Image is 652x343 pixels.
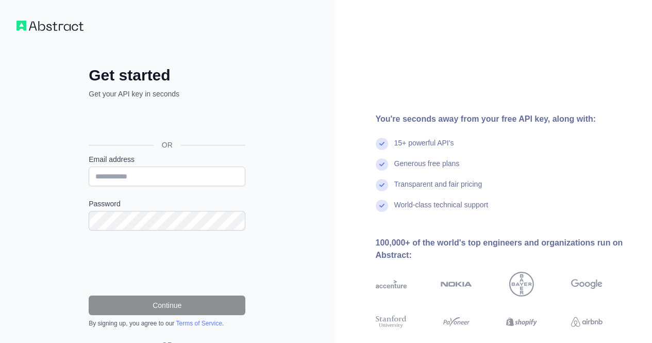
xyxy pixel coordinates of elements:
[376,272,407,297] img: accenture
[441,314,472,330] img: payoneer
[394,158,460,179] div: Generous free plans
[89,199,245,209] label: Password
[571,272,603,297] img: google
[89,296,245,315] button: Continue
[394,179,482,200] div: Transparent and fair pricing
[376,314,407,330] img: stanford university
[89,243,245,283] iframe: reCAPTCHA
[376,138,388,150] img: check mark
[89,154,245,165] label: Email address
[16,21,83,31] img: Workflow
[376,158,388,171] img: check mark
[506,314,538,330] img: shopify
[394,200,489,220] div: World-class technical support
[376,237,636,262] div: 100,000+ of the world's top engineers and organizations run on Abstract:
[441,272,472,297] img: nokia
[394,138,454,158] div: 15+ powerful API's
[509,272,534,297] img: bayer
[89,319,245,328] div: By signing up, you agree to our .
[89,66,245,85] h2: Get started
[376,179,388,191] img: check mark
[89,89,245,99] p: Get your API key in seconds
[83,110,248,133] iframe: Sign in with Google Button
[176,320,222,327] a: Terms of Service
[376,200,388,212] img: check mark
[571,314,603,330] img: airbnb
[376,113,636,125] div: You're seconds away from your free API key, along with:
[154,140,181,150] span: OR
